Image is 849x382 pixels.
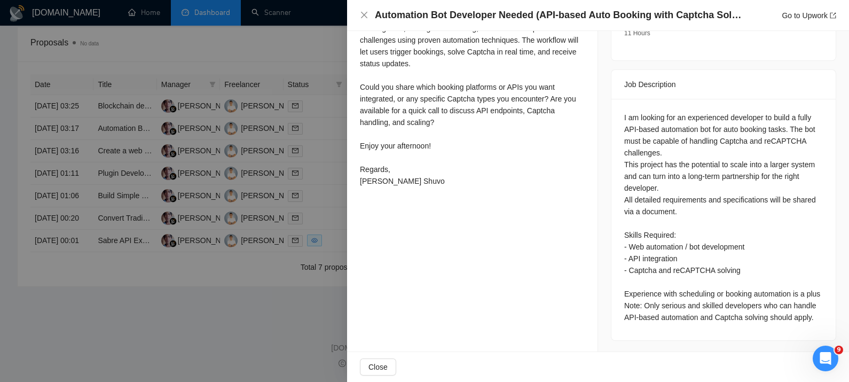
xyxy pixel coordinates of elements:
[813,346,838,371] iframe: Intercom live chat
[360,11,368,19] span: close
[368,361,388,373] span: Close
[835,346,843,354] span: 9
[360,11,368,20] button: Close
[375,9,743,22] h4: Automation Bot Developer Needed (API-based Auto Booking with Captcha Solving)
[830,12,836,19] span: export
[782,11,836,20] a: Go to Upworkexport
[624,29,650,37] span: 11 Hours
[360,358,396,376] button: Close
[624,70,823,99] div: Job Description
[624,112,823,323] div: I am looking for an experienced developer to build a fully API-based automation bot for auto book...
